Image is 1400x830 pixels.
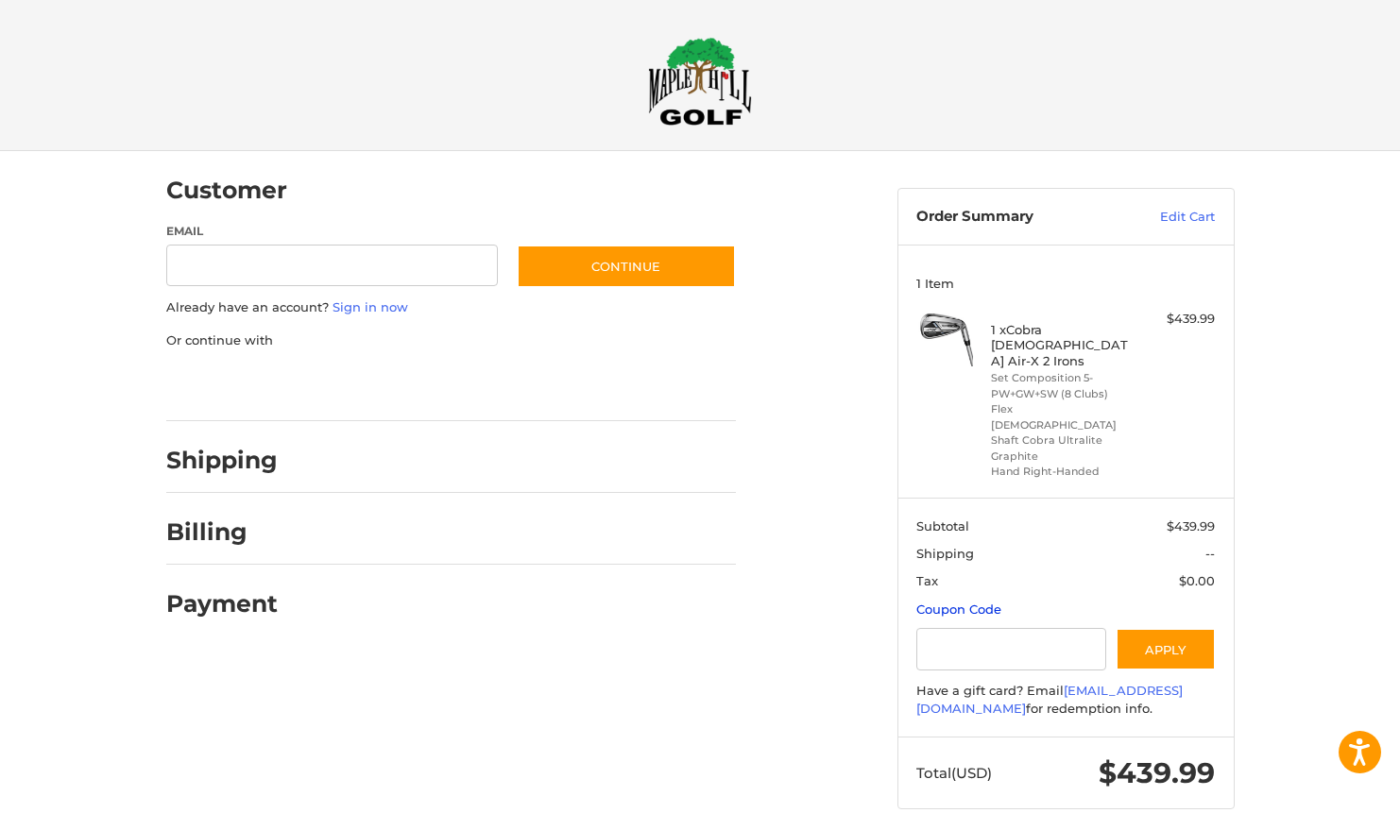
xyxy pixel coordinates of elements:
[916,208,1119,227] h3: Order Summary
[1179,573,1215,588] span: $0.00
[916,546,974,561] span: Shipping
[648,37,752,126] img: Maple Hill Golf
[991,401,1135,432] li: Flex [DEMOGRAPHIC_DATA]
[916,764,992,782] span: Total (USD)
[1099,755,1215,790] span: $439.99
[160,368,301,402] iframe: PayPal-paypal
[166,517,277,547] h2: Billing
[517,245,736,288] button: Continue
[166,589,278,618] h2: Payment
[333,299,408,314] a: Sign in now
[991,432,1135,464] li: Shaft Cobra Ultralite Graphite
[916,628,1106,670] input: Gift Certificate or Coupon Code
[1116,628,1216,670] button: Apply
[916,682,1215,719] div: Have a gift card? Email for redemption info.
[916,276,1215,291] h3: 1 Item
[166,298,736,317] p: Already have an account?
[991,464,1135,480] li: Hand Right-Handed
[166,223,499,240] label: Email
[1167,518,1215,534] span: $439.99
[1205,546,1215,561] span: --
[916,518,969,534] span: Subtotal
[1140,310,1215,329] div: $439.99
[991,370,1135,401] li: Set Composition 5-PW+GW+SW (8 Clubs)
[166,176,287,205] h2: Customer
[320,368,462,402] iframe: PayPal-paylater
[480,368,622,402] iframe: PayPal-venmo
[166,331,736,350] p: Or continue with
[991,322,1135,368] h4: 1 x Cobra [DEMOGRAPHIC_DATA] Air-X 2 Irons
[166,446,278,475] h2: Shipping
[1244,779,1400,830] iframe: Google Customer Reviews
[916,573,938,588] span: Tax
[916,601,1001,617] a: Coupon Code
[1119,208,1215,227] a: Edit Cart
